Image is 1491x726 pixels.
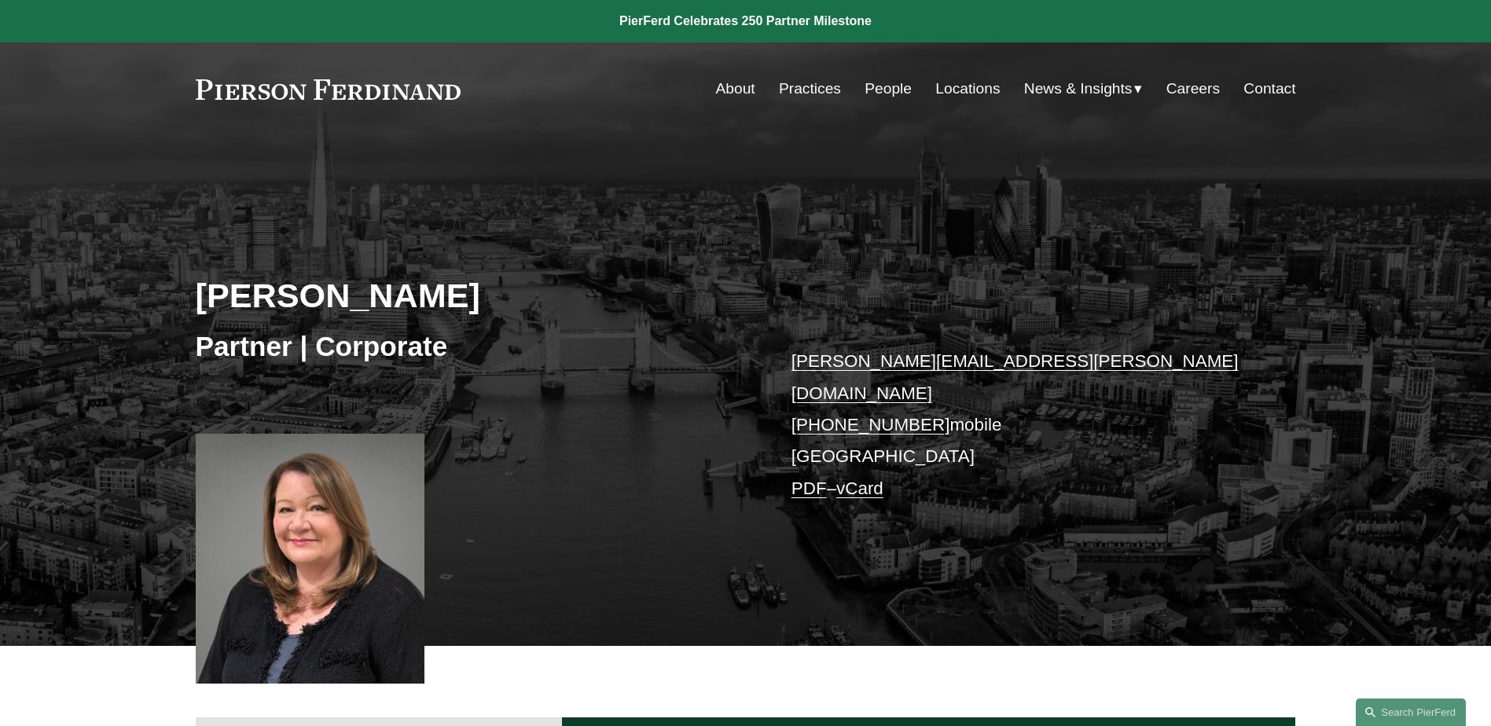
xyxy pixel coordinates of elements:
[791,415,950,434] a: [PHONE_NUMBER]
[1024,75,1133,103] span: News & Insights
[1243,74,1295,104] a: Contact
[836,478,883,498] a: vCard
[1166,74,1220,104] a: Careers
[1356,698,1466,726] a: Search this site
[1024,74,1143,104] a: folder dropdown
[196,275,746,316] h2: [PERSON_NAME]
[865,74,912,104] a: People
[791,478,827,498] a: PDF
[779,74,841,104] a: Practices
[935,74,1000,104] a: Locations
[196,329,746,364] h3: Partner | Corporate
[791,346,1250,504] p: mobile [GEOGRAPHIC_DATA] –
[791,351,1239,402] a: [PERSON_NAME][EMAIL_ADDRESS][PERSON_NAME][DOMAIN_NAME]
[716,74,755,104] a: About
